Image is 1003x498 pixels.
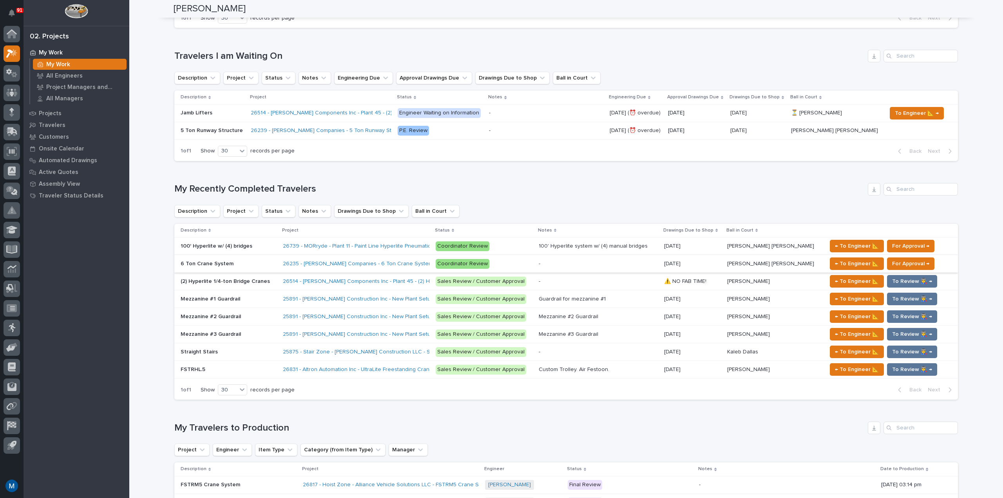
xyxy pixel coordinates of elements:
div: - [489,110,491,116]
p: [DATE] [664,330,682,338]
p: Mezzanine #3 Guardrail [181,330,243,338]
button: Status [262,72,295,84]
a: 26739 - MORryde - Plant 11 - Paint Line Hyperlite Pneumatic Crane [283,243,448,250]
p: Onsite Calendar [39,145,84,152]
span: Next [928,386,945,393]
div: - [539,278,540,285]
span: Back [905,386,922,393]
tr: 100' Hyperlite w/ (4) bridges100' Hyperlite w/ (4) bridges 26739 - MORryde - Plant 11 - Paint Lin... [174,237,958,255]
div: 30 [218,14,237,22]
p: Active Quotes [39,169,78,176]
button: Engineering Due [334,72,393,84]
a: 26514 - [PERSON_NAME] Components Inc - Plant 45 - (2) Hyperlite ¼ ton bridge cranes; 24’ x 60’ [283,278,525,285]
div: Final Review [568,480,602,490]
h2: [PERSON_NAME] [174,3,246,14]
button: users-avatar [4,478,20,494]
a: Project Managers and Engineers [30,81,129,92]
button: To Review 👨‍🏭 → [887,328,937,340]
tr: FSTRHL.5FSTRHL.5 26831 - Altron Automation Inc - UltraLite Freestanding Crane Sales Review / Cust... [174,361,958,378]
p: Status [397,93,412,101]
div: Coordinator Review [436,259,489,269]
p: [PERSON_NAME] [727,277,771,285]
span: Back [905,14,922,22]
button: To Review 👨‍🏭 → [887,275,937,288]
p: 100' Hyperlite w/ (4) bridges [181,241,254,250]
a: 26817 - Hoist Zone - Alliance Vehicle Solutions LLC - FSTRM5 Crane System [303,482,494,488]
a: 26235 - [PERSON_NAME] Companies - 6 Ton Crane System [283,261,433,267]
p: 6 Ton Crane System [181,259,235,267]
button: ← To Engineer 📐 [830,240,884,252]
div: Search [884,183,958,196]
div: - [489,127,491,134]
div: Sales Review / Customer Approval [436,277,526,286]
p: [PERSON_NAME] [727,330,771,338]
span: ← To Engineer 📐 [835,312,879,321]
button: To Review 👨‍🏭 → [887,346,937,358]
p: Show [201,148,215,154]
span: To Review 👨‍🏭 → [892,347,932,357]
button: Notes [299,205,331,217]
p: FSTRM5 Crane System [181,480,242,488]
a: Customers [24,131,129,143]
p: Jamb Lifters [181,108,214,116]
tr: 5 Ton Runway Structure5 Ton Runway Structure 26239 - [PERSON_NAME] Companies - 5 Ton Runway Struc... [174,122,958,139]
tr: Mezzanine #2 GuardrailMezzanine #2 Guardrail 25891 - [PERSON_NAME] Construction Inc - New Plant S... [174,308,958,326]
button: Back [892,386,925,393]
p: Project [250,93,266,101]
tr: Mezzanine #1 GuardrailMezzanine #1 Guardrail 25891 - [PERSON_NAME] Construction Inc - New Plant S... [174,290,958,308]
p: [DATE] [730,108,748,116]
p: Description [181,93,206,101]
p: [PERSON_NAME] [727,294,771,302]
button: For Approval → [887,257,934,270]
p: Project [282,226,299,235]
tr: FSTRM5 Crane SystemFSTRM5 Crane System 26817 - Hoist Zone - Alliance Vehicle Solutions LLC - FSTR... [174,476,958,494]
h1: Travelers I am Waiting On [174,51,865,62]
button: Notifications [4,5,20,21]
div: Coordinator Review [436,241,489,251]
a: 25891 - [PERSON_NAME] Construction Inc - New Plant Setup - Mezzanine Project [283,313,485,320]
button: Next [925,148,958,155]
p: Show [201,15,215,22]
button: ← To Engineer 📐 [830,363,884,376]
div: Sales Review / Customer Approval [436,330,526,339]
button: Next [925,386,958,393]
a: [PERSON_NAME] [488,482,531,488]
div: Custom Trolley. Air Festoon. [539,366,609,373]
a: 26239 - [PERSON_NAME] Companies - 5 Ton Runway Structure [251,127,409,134]
p: Mezzanine #1 Guardrail [181,294,242,302]
p: (2) Hyperlite 1/4-ton Bridge Cranes [181,277,272,285]
a: 25891 - [PERSON_NAME] Construction Inc - New Plant Setup - Mezzanine Project [283,331,485,338]
p: Description [181,465,206,473]
p: Travelers [39,122,65,129]
p: [DATE] (⏰ overdue) [610,108,662,116]
button: To Review 👨‍🏭 → [887,363,937,376]
span: ← To Engineer 📐 [835,330,879,339]
button: To Engineer 📐 → [890,107,944,120]
span: Next [928,148,945,155]
a: Active Quotes [24,166,129,178]
button: ← To Engineer 📐 [830,293,884,305]
p: Date to Production [880,465,924,473]
p: Notes [538,226,552,235]
p: Ball in Court [726,226,753,235]
input: Search [884,422,958,434]
p: Straight Stairs [181,347,219,355]
p: Project [302,465,319,473]
span: To Review 👨‍🏭 → [892,294,932,304]
span: ← To Engineer 📐 [835,347,879,357]
tr: (2) Hyperlite 1/4-ton Bridge Cranes(2) Hyperlite 1/4-ton Bridge Cranes 26514 - [PERSON_NAME] Comp... [174,273,958,290]
div: Guardrail for mezzanine #1 [539,296,606,302]
button: Category (from Item Type) [301,444,386,456]
button: Notes [299,72,331,84]
tr: Jamb LiftersJamb Lifters 26514 - [PERSON_NAME] Components Inc - Plant 45 - (2) Hyperlite ¼ ton br... [174,104,958,122]
p: 91 [17,7,22,13]
p: Customers [39,134,69,141]
div: - [539,261,540,267]
a: Projects [24,107,129,119]
div: - [699,482,701,488]
button: ← To Engineer 📐 [830,310,884,323]
span: ← To Engineer 📐 [835,241,879,251]
div: Sales Review / Customer Approval [436,347,526,357]
p: Approval Drawings Due [667,93,719,101]
span: To Engineer 📐 → [895,109,939,118]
